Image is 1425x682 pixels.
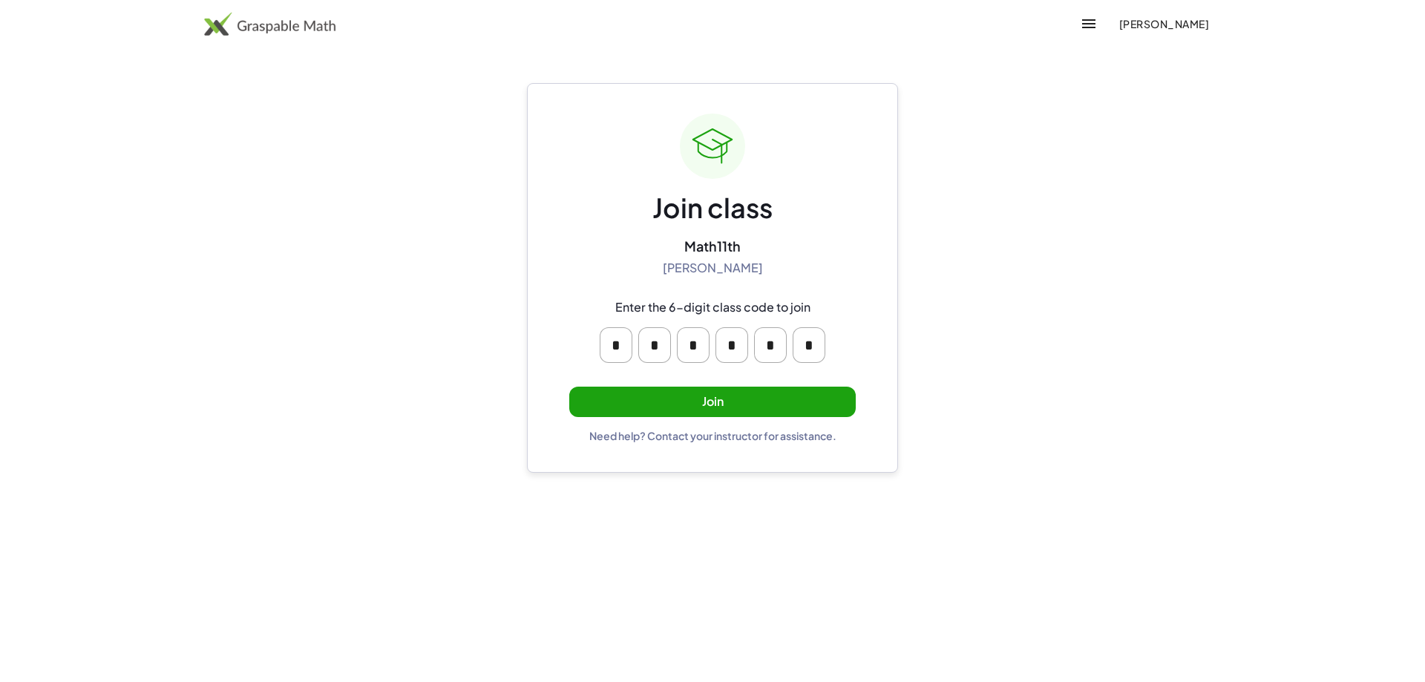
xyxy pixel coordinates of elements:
[615,300,810,315] div: Enter the 6-digit class code to join
[600,327,632,363] input: Please enter OTP character 1
[589,429,836,442] div: Need help? Contact your instructor for assistance.
[1107,10,1221,37] button: [PERSON_NAME]
[638,327,671,363] input: Please enter OTP character 2
[1118,17,1209,30] span: [PERSON_NAME]
[754,327,787,363] input: Please enter OTP character 5
[684,237,741,255] div: Math11th
[677,327,710,363] input: Please enter OTP character 3
[663,260,763,276] div: [PERSON_NAME]
[715,327,748,363] input: Please enter OTP character 4
[652,191,773,226] div: Join class
[793,327,825,363] input: Please enter OTP character 6
[569,387,856,417] button: Join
